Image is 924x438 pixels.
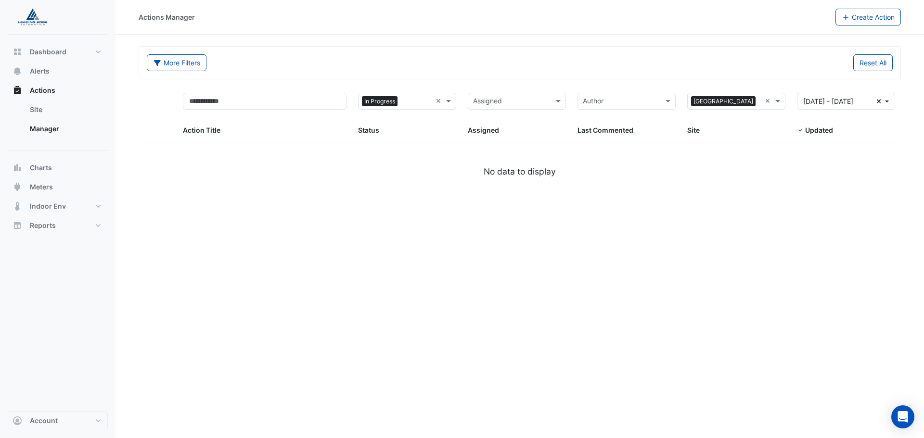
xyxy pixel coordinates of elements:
div: No data to display [139,165,901,178]
button: Actions [8,81,108,100]
span: Assigned [468,126,499,134]
button: More Filters [147,54,206,71]
img: Company Logo [12,8,55,27]
app-icon: Reports [13,221,22,230]
span: Actions [30,86,55,95]
button: Create Action [835,9,901,25]
app-icon: Actions [13,86,22,95]
button: Reset All [853,54,893,71]
div: Actions [8,100,108,142]
fa-icon: Clear [876,96,882,106]
span: Alerts [30,66,50,76]
app-icon: Dashboard [13,47,22,57]
span: Indoor Env [30,201,66,211]
a: Site [22,100,108,119]
div: Actions Manager [139,12,195,22]
button: Reports [8,216,108,235]
span: Site [687,126,700,134]
button: Dashboard [8,42,108,62]
span: Status [358,126,379,134]
div: Open Intercom Messenger [891,405,914,428]
button: Indoor Env [8,197,108,216]
span: Action Title [183,126,220,134]
span: Last Commented [577,126,633,134]
button: Charts [8,158,108,177]
span: 01 Mar 25 - 31 May 25 [803,97,853,105]
a: Manager [22,119,108,138]
span: Clear [436,96,444,107]
button: Account [8,411,108,430]
span: Account [30,416,58,425]
app-icon: Meters [13,182,22,192]
span: Dashboard [30,47,66,57]
button: Meters [8,177,108,197]
app-icon: Alerts [13,66,22,76]
span: Charts [30,163,52,173]
button: [DATE] - [DATE] [797,93,895,110]
span: Clear [765,96,773,107]
app-icon: Charts [13,163,22,173]
span: Reports [30,221,56,230]
span: [GEOGRAPHIC_DATA] [691,96,756,107]
app-icon: Indoor Env [13,201,22,211]
span: Meters [30,182,53,192]
span: In Progress [362,96,398,107]
span: Updated [805,126,833,134]
button: Alerts [8,62,108,81]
